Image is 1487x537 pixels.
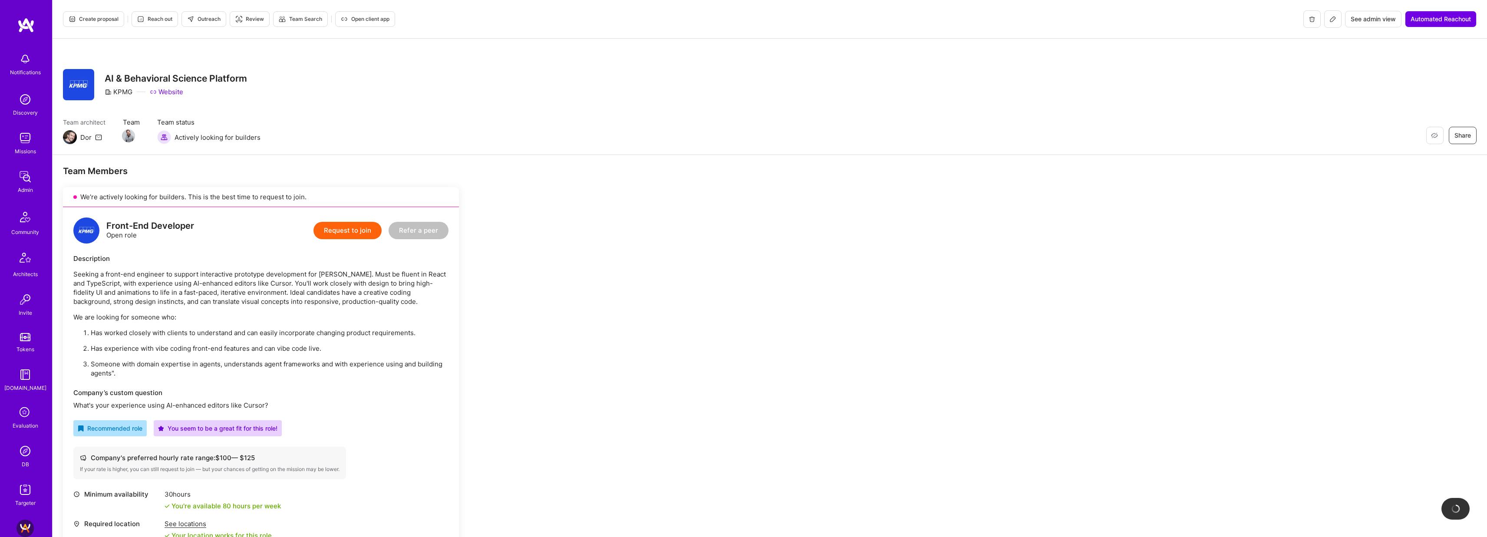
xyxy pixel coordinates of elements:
[165,519,272,528] div: See locations
[235,16,242,23] i: icon Targeter
[165,501,281,511] div: You're available 80 hours per week
[123,128,134,143] a: Team Member Avatar
[10,68,41,77] div: Notifications
[1451,504,1461,514] img: loading
[1454,131,1471,140] span: Share
[73,490,160,499] div: Minimum availability
[69,16,76,23] i: icon Proposal
[17,405,33,421] i: icon SelectionTeam
[13,421,38,430] div: Evaluation
[20,333,30,341] img: tokens
[150,87,183,96] a: Website
[69,15,119,23] span: Create proposal
[279,15,322,23] span: Team Search
[15,498,36,507] div: Targeter
[1449,127,1477,144] button: Share
[95,134,102,141] i: icon Mail
[16,345,34,354] div: Tokens
[16,129,34,147] img: teamwork
[15,207,36,227] img: Community
[78,424,142,433] div: Recommended role
[91,359,448,378] p: Someone with domain expertise in agents, understands agent frameworks and with experience using a...
[73,270,448,306] p: Seeking a front-end engineer to support interactive prototype development for [PERSON_NAME]. Must...
[15,249,36,270] img: Architects
[4,383,46,392] div: [DOMAIN_NAME]
[165,504,170,509] i: icon Check
[80,133,92,142] div: Dor
[105,73,247,84] h3: AI & Behavioral Science Platform
[13,270,38,279] div: Architects
[91,328,448,337] p: Has worked closely with clients to understand and can easily incorporate changing product require...
[78,425,84,432] i: icon RecommendedBadge
[157,130,171,144] img: Actively looking for builders
[18,185,33,194] div: Admin
[132,11,178,27] button: Reach out
[105,89,112,96] i: icon CompanyGray
[19,308,32,317] div: Invite
[187,15,221,23] span: Outreach
[15,147,36,156] div: Missions
[91,344,448,353] p: Has experience with vibe coding front-end features and can vibe code live.
[73,313,448,322] p: We are looking for someone who:
[63,11,124,27] button: Create proposal
[1431,132,1438,139] i: icon EyeClosed
[22,460,29,469] div: DB
[80,455,86,461] i: icon Cash
[63,130,77,144] img: Team Architect
[63,118,106,127] span: Team architect
[73,491,80,497] i: icon Clock
[16,366,34,383] img: guide book
[11,227,39,237] div: Community
[335,11,395,27] button: Open client app
[16,168,34,185] img: admin teamwork
[73,217,99,244] img: logo
[73,401,448,410] p: What's your experience using AI-enhanced editors like Cursor?
[273,11,328,27] button: Team Search
[137,15,172,23] span: Reach out
[105,87,132,96] div: KPMG
[16,291,34,308] img: Invite
[1351,15,1396,23] span: See admin view
[17,17,35,33] img: logo
[63,165,459,177] div: Team Members
[63,69,94,100] img: Company Logo
[123,118,140,127] span: Team
[1345,11,1401,27] button: See admin view
[73,519,160,528] div: Required location
[73,388,448,397] div: Company’s custom question
[16,520,34,537] img: A.Team: AIR
[63,187,459,207] div: We’re actively looking for builders. This is the best time to request to join.
[80,466,340,473] div: If your rate is higher, you can still request to join — but your chances of getting on the missio...
[106,221,194,231] div: Front-End Developer
[73,254,448,263] div: Description
[14,520,36,537] a: A.Team: AIR
[80,453,340,462] div: Company's preferred hourly rate range: $ 100 — $ 125
[122,129,135,142] img: Team Member Avatar
[341,15,389,23] span: Open client app
[106,221,194,240] div: Open role
[16,442,34,460] img: Admin Search
[16,91,34,108] img: discovery
[165,490,281,499] div: 30 hours
[158,425,164,432] i: icon PurpleStar
[157,118,260,127] span: Team status
[73,521,80,527] i: icon Location
[230,11,270,27] button: Review
[16,50,34,68] img: bell
[16,481,34,498] img: Skill Targeter
[389,222,448,239] button: Refer a peer
[1405,11,1477,27] button: Automated Reachout
[313,222,382,239] button: Request to join
[158,424,277,433] div: You seem to be a great fit for this role!
[13,108,38,117] div: Discovery
[1411,15,1471,23] span: Automated Reachout
[175,133,260,142] span: Actively looking for builders
[181,11,226,27] button: Outreach
[235,15,264,23] span: Review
